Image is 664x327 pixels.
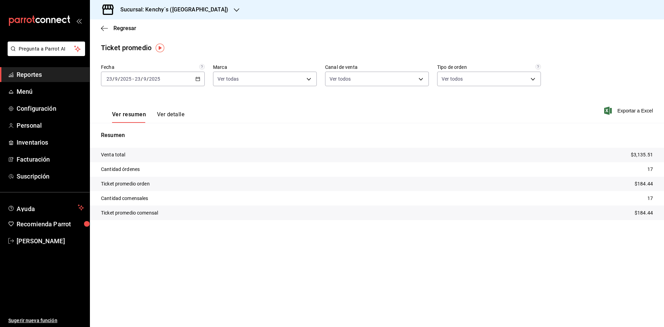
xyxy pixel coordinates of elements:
[635,209,653,217] p: $184.44
[330,75,351,82] span: Ver todos
[17,87,84,96] span: Menú
[106,76,112,82] input: --
[112,111,184,123] div: navigation tabs
[149,76,160,82] input: ----
[101,151,125,158] p: Venta total
[101,180,150,188] p: Ticket promedio orden
[112,76,114,82] span: /
[17,155,84,164] span: Facturación
[17,70,84,79] span: Reportes
[157,111,184,123] button: Ver detalle
[141,76,143,82] span: /
[135,76,141,82] input: --
[101,209,158,217] p: Ticket promedio comensal
[143,76,147,82] input: --
[17,236,84,246] span: [PERSON_NAME]
[132,76,134,82] span: -
[17,104,84,113] span: Configuración
[8,317,84,324] span: Sugerir nueva función
[101,43,151,53] div: Ticket promedio
[647,166,653,173] p: 17
[8,42,85,56] button: Pregunta a Parrot AI
[17,172,84,181] span: Suscripción
[442,75,463,82] span: Ver todos
[325,65,429,70] label: Canal de venta
[635,180,653,188] p: $184.44
[535,64,541,70] svg: Todas las órdenes contabilizan 1 comensal a excepción de órdenes de mesa con comensales obligator...
[112,111,146,123] button: Ver resumen
[147,76,149,82] span: /
[120,76,132,82] input: ----
[647,195,653,202] p: 17
[17,219,84,229] span: Recomienda Parrot
[606,107,653,115] button: Exportar a Excel
[101,131,653,139] p: Resumen
[213,65,317,70] label: Marca
[17,203,75,212] span: Ayuda
[17,121,84,130] span: Personal
[19,45,74,53] span: Pregunta a Parrot AI
[115,6,228,14] h3: Sucursal: Kenchy´s ([GEOGRAPHIC_DATA])
[101,25,136,31] button: Regresar
[199,64,205,70] svg: Información delimitada a máximo 62 días.
[101,166,140,173] p: Cantidad órdenes
[17,138,84,147] span: Inventarios
[101,65,205,70] label: Fecha
[5,50,85,57] a: Pregunta a Parrot AI
[218,75,239,82] span: Ver todas
[113,25,136,31] span: Regresar
[118,76,120,82] span: /
[101,195,148,202] p: Cantidad comensales
[114,76,118,82] input: --
[437,65,541,70] label: Tipo de orden
[156,44,164,52] img: Tooltip marker
[76,18,82,24] button: open_drawer_menu
[631,151,653,158] p: $3,135.51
